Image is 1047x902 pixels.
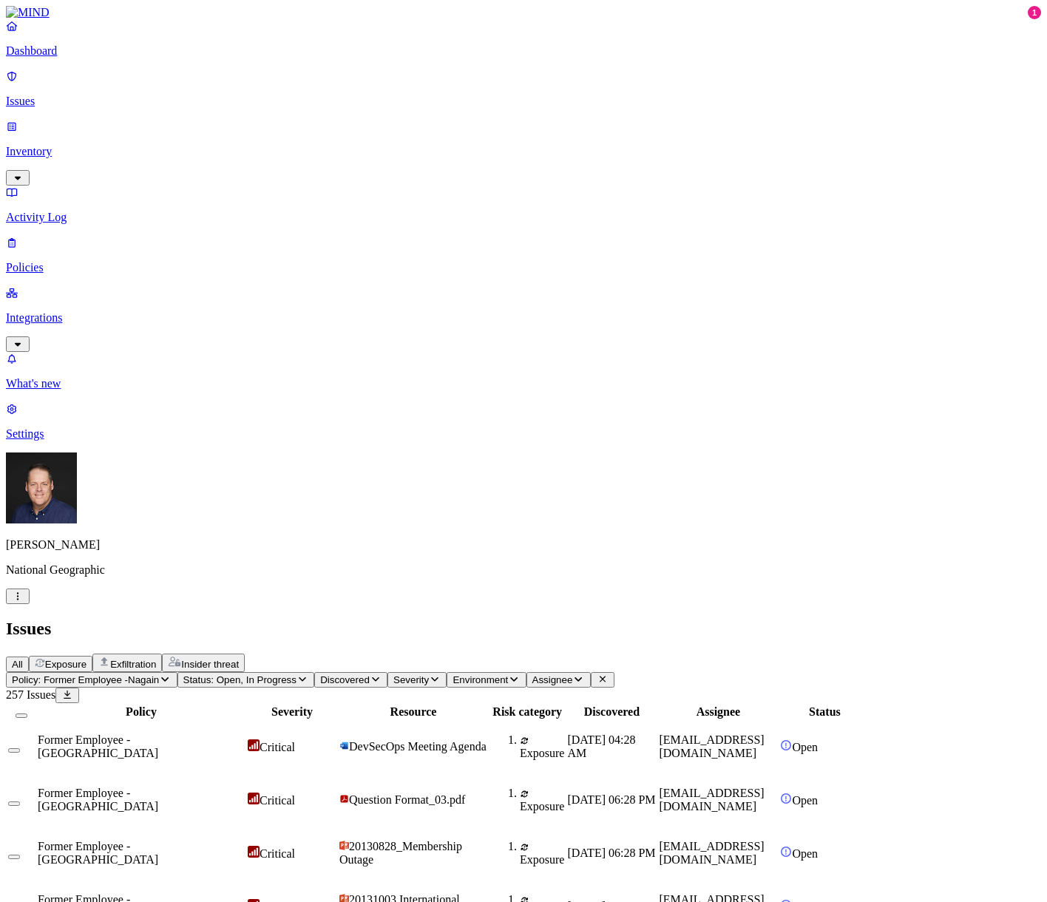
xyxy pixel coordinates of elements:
[339,841,349,850] img: microsoft-powerpoint
[181,659,239,670] span: Insider threat
[8,801,20,806] button: Select row
[792,741,818,753] span: Open
[6,311,1041,325] p: Integrations
[490,705,564,719] div: Risk category
[6,427,1041,441] p: Settings
[393,674,429,685] span: Severity
[6,538,1041,552] p: [PERSON_NAME]
[792,847,818,860] span: Open
[16,713,27,718] button: Select all
[567,705,656,719] div: Discovered
[659,840,764,866] span: [EMAIL_ADDRESS][DOMAIN_NAME]
[248,793,260,804] img: severity-critical
[339,741,349,750] img: microsoft-word
[260,847,295,860] span: Critical
[6,261,1041,274] p: Policies
[183,674,297,685] span: Status: Open, In Progress
[6,452,77,523] img: Mark DeCarlo
[6,211,1041,224] p: Activity Log
[659,787,764,813] span: [EMAIL_ADDRESS][DOMAIN_NAME]
[38,733,158,759] span: Former Employee -[GEOGRAPHIC_DATA]
[6,619,1041,639] h2: Issues
[248,739,260,751] img: severity-critical
[12,659,23,670] span: All
[520,733,564,760] div: Exposure
[45,659,87,670] span: Exposure
[6,563,1041,577] p: National Geographic
[6,95,1041,108] p: Issues
[792,794,818,807] span: Open
[38,787,158,813] span: Former Employee -[GEOGRAPHIC_DATA]
[320,674,370,685] span: Discovered
[453,674,508,685] span: Environment
[6,377,1041,390] p: What's new
[12,674,159,685] span: Policy: Former Employee -Nagain
[659,733,764,759] span: [EMAIL_ADDRESS][DOMAIN_NAME]
[8,748,20,753] button: Select row
[6,145,1041,158] p: Inventory
[780,846,792,858] img: status-open
[349,740,487,753] span: DevSecOps Meeting Agenda
[110,659,156,670] span: Exfiltration
[339,705,487,719] div: Resource
[339,840,462,866] span: 20130828_Membership Outage
[38,840,158,866] span: Former Employee -[GEOGRAPHIC_DATA]
[349,793,465,806] span: Question Format_03.pdf
[567,847,655,859] span: [DATE] 06:28 PM
[8,855,20,859] button: Select row
[567,733,635,759] span: [DATE] 04:28 AM
[248,705,336,719] div: Severity
[532,674,573,685] span: Assignee
[260,794,295,807] span: Critical
[248,846,260,858] img: severity-critical
[659,705,777,719] div: Assignee
[6,688,55,701] span: 257 Issues
[1028,6,1041,19] div: 1
[567,793,655,806] span: [DATE] 06:28 PM
[780,705,869,719] div: Status
[520,840,564,867] div: Exposure
[260,741,295,753] span: Critical
[780,793,792,804] img: status-open
[6,44,1041,58] p: Dashboard
[38,705,245,719] div: Policy
[520,787,564,813] div: Exposure
[6,6,50,19] img: MIND
[339,794,349,804] img: adobe-pdf
[780,739,792,751] img: status-open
